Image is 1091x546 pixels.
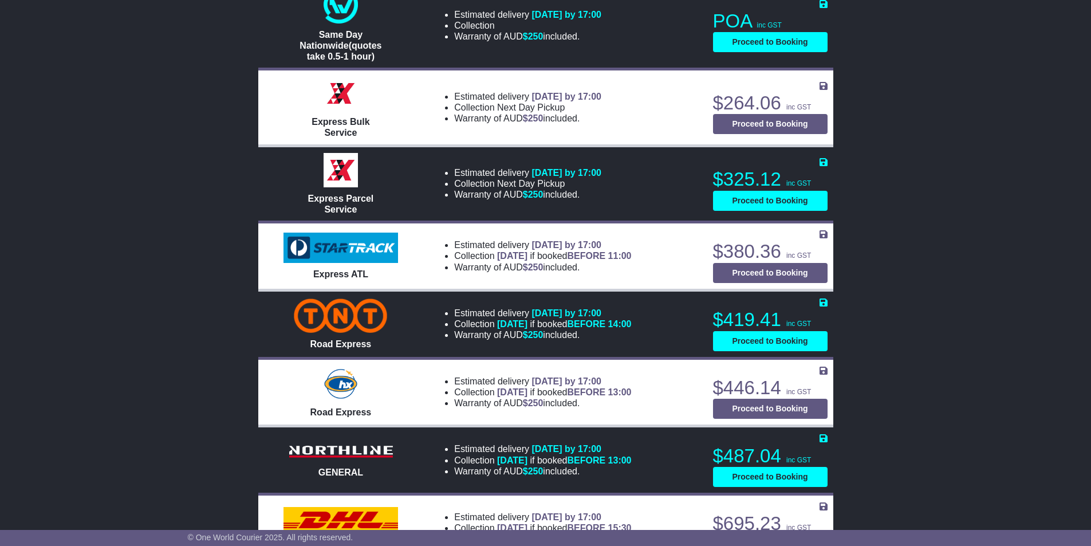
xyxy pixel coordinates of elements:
[713,240,828,263] p: $380.36
[608,455,632,465] span: 13:00
[531,92,601,101] span: [DATE] by 17:00
[567,387,605,397] span: BEFORE
[497,179,565,188] span: Next Day Pickup
[713,331,828,351] button: Proceed to Booking
[454,20,601,31] li: Collection
[497,103,565,112] span: Next Day Pickup
[454,398,631,408] li: Warranty of AUD included.
[786,524,811,532] span: inc GST
[567,251,605,261] span: BEFORE
[523,398,543,408] span: $
[300,30,381,61] span: Same Day Nationwide(quotes take 0.5-1 hour)
[324,153,358,187] img: Border Express: Express Parcel Service
[310,407,372,417] span: Road Express
[713,32,828,52] button: Proceed to Booking
[454,167,601,178] li: Estimated delivery
[497,251,631,261] span: if booked
[324,76,358,111] img: Border Express: Express Bulk Service
[497,455,631,465] span: if booked
[713,399,828,419] button: Proceed to Booking
[713,376,828,399] p: $446.14
[713,467,828,487] button: Proceed to Booking
[713,10,828,33] p: POA
[531,240,601,250] span: [DATE] by 17:00
[608,319,632,329] span: 14:00
[523,32,543,41] span: $
[454,262,631,273] li: Warranty of AUD included.
[786,320,811,328] span: inc GST
[497,523,527,533] span: [DATE]
[188,533,353,542] span: © One World Courier 2025. All rights reserved.
[454,376,631,387] li: Estimated delivery
[454,102,601,113] li: Collection
[454,455,631,466] li: Collection
[454,250,631,261] li: Collection
[523,466,543,476] span: $
[310,339,372,349] span: Road Express
[713,191,828,211] button: Proceed to Booking
[454,387,631,398] li: Collection
[713,308,828,331] p: $419.41
[497,251,527,261] span: [DATE]
[454,9,601,20] li: Estimated delivery
[608,251,632,261] span: 11:00
[523,190,543,199] span: $
[528,330,543,340] span: 250
[497,387,631,397] span: if booked
[283,233,398,264] img: StarTrack: Express ATL
[283,442,398,461] img: Northline Distribution: GENERAL
[713,92,828,115] p: $264.06
[497,319,631,329] span: if booked
[713,168,828,191] p: $325.12
[322,367,360,401] img: Hunter Express: Road Express
[308,194,374,214] span: Express Parcel Service
[528,190,543,199] span: 250
[567,455,605,465] span: BEFORE
[312,117,369,138] span: Express Bulk Service
[454,178,601,189] li: Collection
[454,31,601,42] li: Warranty of AUD included.
[531,444,601,454] span: [DATE] by 17:00
[531,168,601,178] span: [DATE] by 17:00
[497,455,527,465] span: [DATE]
[713,445,828,468] p: $487.04
[713,263,828,283] button: Proceed to Booking
[313,269,368,279] span: Express ATL
[523,262,543,272] span: $
[528,262,543,272] span: 250
[567,523,605,533] span: BEFORE
[786,103,811,111] span: inc GST
[318,468,363,477] span: GENERAL
[454,443,631,454] li: Estimated delivery
[283,507,398,532] img: DHL: Domestic Express
[454,466,631,477] li: Warranty of AUD included.
[454,308,631,319] li: Estimated delivery
[454,512,631,523] li: Estimated delivery
[497,523,631,533] span: if booked
[608,523,632,533] span: 15:30
[713,512,828,535] p: $695.23
[531,512,601,522] span: [DATE] by 17:00
[608,387,632,397] span: 13:00
[454,523,631,533] li: Collection
[497,387,527,397] span: [DATE]
[531,376,601,386] span: [DATE] by 17:00
[567,319,605,329] span: BEFORE
[786,388,811,396] span: inc GST
[294,298,387,333] img: TNT Domestic: Road Express
[523,330,543,340] span: $
[454,329,631,340] li: Warranty of AUD included.
[786,456,811,464] span: inc GST
[531,308,601,318] span: [DATE] by 17:00
[528,32,543,41] span: 250
[454,113,601,124] li: Warranty of AUD included.
[528,466,543,476] span: 250
[757,21,782,29] span: inc GST
[528,113,543,123] span: 250
[528,398,543,408] span: 250
[454,189,601,200] li: Warranty of AUD included.
[786,252,811,260] span: inc GST
[713,114,828,134] button: Proceed to Booking
[454,91,601,102] li: Estimated delivery
[523,113,543,123] span: $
